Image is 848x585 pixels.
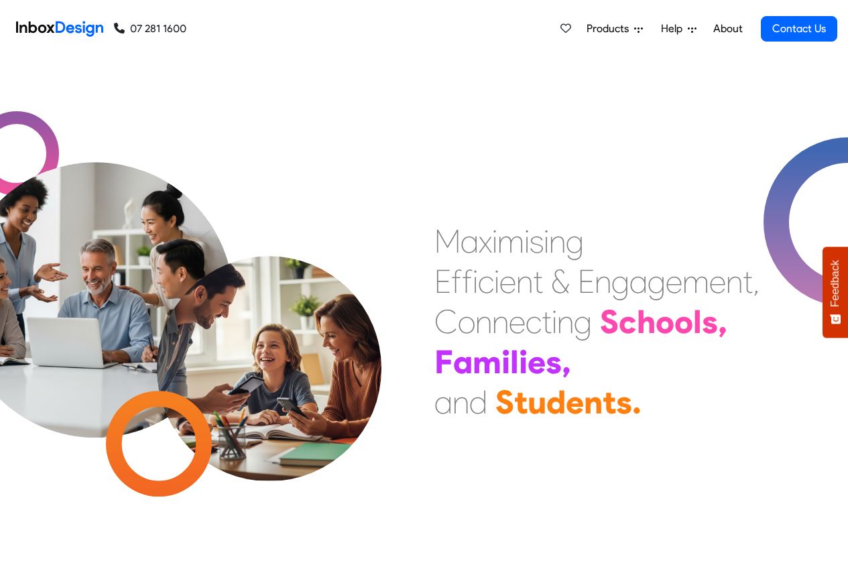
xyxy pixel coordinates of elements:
div: n [726,261,743,302]
img: parents_with_child.png [129,200,410,481]
span: Feedback [829,260,841,307]
div: S [600,302,619,342]
div: c [478,261,494,302]
div: i [473,261,478,302]
div: F [434,342,453,382]
div: e [499,261,516,302]
div: e [528,342,546,382]
div: s [616,382,632,422]
div: m [682,261,709,302]
div: a [434,382,452,422]
div: o [458,302,475,342]
div: . [632,382,642,422]
div: m [497,221,524,261]
div: g [566,221,584,261]
a: Help [656,15,702,42]
div: g [574,302,592,342]
div: S [495,382,514,422]
div: s [702,302,718,342]
div: h [637,302,656,342]
div: d [469,382,487,422]
div: g [648,261,666,302]
div: f [462,261,473,302]
div: t [603,382,616,422]
div: e [666,261,682,302]
div: , [718,302,727,342]
a: Contact Us [761,16,837,42]
div: n [492,302,509,342]
div: i [494,261,499,302]
div: n [452,382,469,422]
div: o [674,302,693,342]
div: m [473,342,501,382]
div: t [533,261,543,302]
div: e [509,302,526,342]
div: s [530,221,544,261]
div: l [510,342,519,382]
div: n [475,302,492,342]
div: s [546,342,562,382]
div: a [629,261,648,302]
div: d [546,382,566,422]
div: u [528,382,546,422]
div: a [453,342,473,382]
span: Products [587,21,634,37]
div: c [619,302,637,342]
div: i [524,221,530,261]
span: Help [661,21,688,37]
a: About [709,15,746,42]
div: i [544,221,549,261]
div: n [584,382,603,422]
div: M [434,221,461,261]
div: n [549,221,566,261]
div: a [461,221,479,261]
div: o [656,302,674,342]
div: f [451,261,462,302]
div: i [501,342,510,382]
div: n [516,261,533,302]
a: 07 281 1600 [114,21,186,37]
div: E [578,261,595,302]
div: i [552,302,557,342]
div: i [519,342,528,382]
div: g [611,261,629,302]
div: , [753,261,760,302]
button: Feedback - Show survey [823,247,848,338]
div: i [492,221,497,261]
div: , [562,342,571,382]
div: & [551,261,570,302]
div: E [434,261,451,302]
div: t [743,261,753,302]
div: l [693,302,702,342]
div: n [557,302,574,342]
div: C [434,302,458,342]
div: x [479,221,492,261]
div: e [566,382,584,422]
div: t [514,382,528,422]
div: Maximising Efficient & Engagement, Connecting Schools, Families, and Students. [434,221,760,422]
div: c [526,302,542,342]
div: n [595,261,611,302]
a: Products [581,15,648,42]
div: e [709,261,726,302]
div: t [542,302,552,342]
